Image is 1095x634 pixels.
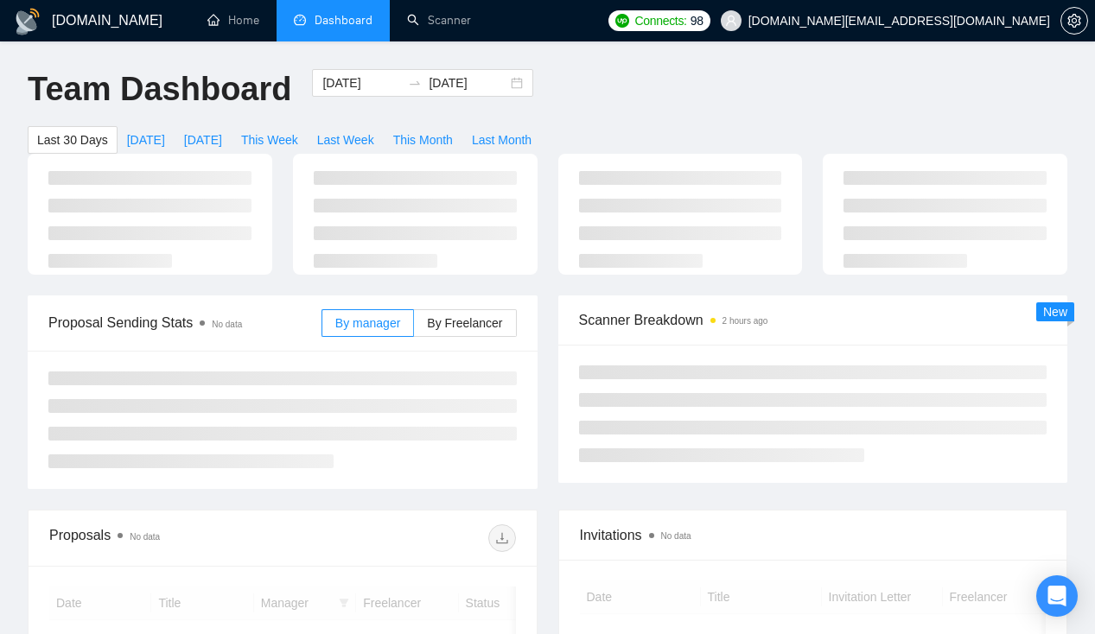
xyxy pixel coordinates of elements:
[294,14,306,26] span: dashboard
[28,126,118,154] button: Last 30 Days
[207,13,259,28] a: homeHome
[634,11,686,30] span: Connects:
[384,126,462,154] button: This Month
[393,130,453,149] span: This Month
[317,130,374,149] span: Last Week
[723,316,768,326] time: 2 hours ago
[661,531,691,541] span: No data
[308,126,384,154] button: Last Week
[14,8,41,35] img: logo
[472,130,532,149] span: Last Month
[407,13,471,28] a: searchScanner
[184,130,222,149] span: [DATE]
[48,312,321,333] span: Proposal Sending Stats
[1043,305,1067,319] span: New
[579,309,1047,331] span: Scanner Breakdown
[408,76,422,90] span: swap-right
[615,14,629,28] img: upwork-logo.png
[725,15,737,27] span: user
[130,532,160,542] span: No data
[691,11,703,30] span: 98
[315,13,372,28] span: Dashboard
[335,316,400,330] span: By manager
[1061,14,1087,28] span: setting
[127,130,165,149] span: [DATE]
[1036,575,1078,617] div: Open Intercom Messenger
[408,76,422,90] span: to
[580,524,1047,546] span: Invitations
[429,73,507,92] input: End date
[212,320,242,329] span: No data
[37,130,108,149] span: Last 30 Days
[175,126,232,154] button: [DATE]
[1060,7,1088,35] button: setting
[1060,14,1088,28] a: setting
[427,316,502,330] span: By Freelancer
[462,126,541,154] button: Last Month
[241,130,298,149] span: This Week
[118,126,175,154] button: [DATE]
[232,126,308,154] button: This Week
[322,73,401,92] input: Start date
[49,524,283,552] div: Proposals
[28,69,291,110] h1: Team Dashboard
